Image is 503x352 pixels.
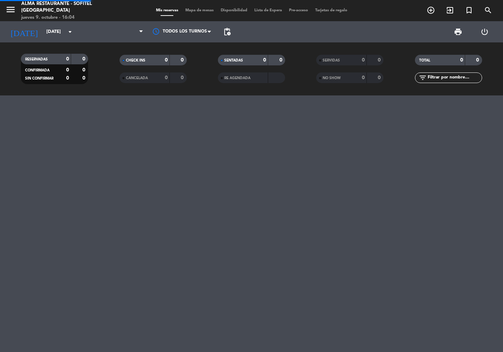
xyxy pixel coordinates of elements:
[362,75,365,80] strong: 0
[465,6,473,14] i: turned_in_not
[312,8,351,12] span: Tarjetas de regalo
[251,8,285,12] span: Lista de Espera
[323,59,340,62] span: SERVIDAS
[427,6,435,14] i: add_circle_outline
[82,68,87,72] strong: 0
[25,77,53,80] span: SIN CONFIRMAR
[66,28,74,36] i: arrow_drop_down
[82,57,87,61] strong: 0
[279,58,284,63] strong: 0
[285,8,312,12] span: Pre-acceso
[224,59,243,62] span: SENTADAS
[5,24,43,40] i: [DATE]
[66,68,69,72] strong: 0
[5,4,16,17] button: menu
[66,57,69,61] strong: 0
[25,58,48,61] span: RESERVADAS
[480,28,489,36] i: power_settings_new
[126,76,148,80] span: CANCELADA
[25,69,50,72] span: CONFIRMADA
[419,59,430,62] span: TOTAL
[460,58,463,63] strong: 0
[263,58,266,63] strong: 0
[217,8,251,12] span: Disponibilidad
[378,75,382,80] strong: 0
[223,28,231,36] span: pending_actions
[378,58,382,63] strong: 0
[21,0,121,14] div: Alma restaurante - Sofitel [GEOGRAPHIC_DATA]
[5,4,16,15] i: menu
[476,58,480,63] strong: 0
[152,8,182,12] span: Mis reservas
[82,76,87,81] strong: 0
[126,59,145,62] span: CHECK INS
[66,76,69,81] strong: 0
[181,58,185,63] strong: 0
[454,28,462,36] span: print
[362,58,365,63] strong: 0
[446,6,454,14] i: exit_to_app
[21,14,121,21] div: jueves 9. octubre - 16:04
[418,74,427,82] i: filter_list
[484,6,492,14] i: search
[182,8,217,12] span: Mapa de mesas
[472,21,498,42] div: LOG OUT
[427,74,482,82] input: Filtrar por nombre...
[224,76,250,80] span: RE AGENDADA
[181,75,185,80] strong: 0
[165,58,168,63] strong: 0
[165,75,168,80] strong: 0
[323,76,341,80] span: NO SHOW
